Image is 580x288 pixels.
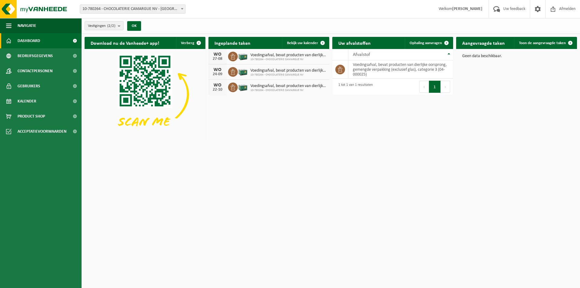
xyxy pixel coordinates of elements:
[211,83,224,88] div: WO
[208,37,256,49] h2: Ingeplande taken
[250,58,326,61] span: 10-780264 - CHOCOLATERIE CAMARGUE NV
[238,66,248,76] img: PB-LB-0680-HPE-GN-01
[405,37,453,49] a: Ophaling aanvragen
[456,37,511,49] h2: Aangevraagde taken
[250,89,326,92] span: 10-780264 - CHOCOLATERIE CAMARGUE NV
[80,5,185,13] span: 10-780264 - CHOCOLATERIE CAMARGUE NV - LOKEREN
[250,73,326,77] span: 10-780264 - CHOCOLATERIE CAMARGUE NV
[211,57,224,61] div: 27-08
[462,54,571,58] p: Geen data beschikbaar.
[282,37,329,49] a: Bekijk uw kalender
[211,72,224,76] div: 24-09
[211,67,224,72] div: WO
[332,37,377,49] h2: Uw afvalstoffen
[176,37,205,49] button: Verberg
[18,109,45,124] span: Product Shop
[238,82,248,92] img: PB-LB-0680-HPE-GN-01
[335,80,373,93] div: 1 tot 1 van 1 resultaten
[18,33,40,48] span: Dashboard
[18,48,53,63] span: Bedrijfsgegevens
[85,49,205,140] img: Download de VHEPlus App
[353,52,370,57] span: Afvalstof
[88,21,115,31] span: Vestigingen
[287,41,318,45] span: Bekijk uw kalender
[250,68,326,73] span: Voedingsafval, bevat producten van dierlijke oorsprong, gemengde verpakking (exc...
[250,53,326,58] span: Voedingsafval, bevat producten van dierlijke oorsprong, gemengde verpakking (exc...
[238,51,248,61] img: PB-LB-0680-HPE-GN-01
[18,124,66,139] span: Acceptatievoorwaarden
[429,81,441,93] button: 1
[410,41,442,45] span: Ophaling aanvragen
[441,81,450,93] button: Next
[107,24,115,28] count: (2/2)
[348,60,453,79] td: voedingsafval, bevat producten van dierlijke oorsprong, gemengde verpakking (exclusief glas), cat...
[18,94,36,109] span: Kalender
[181,41,194,45] span: Verberg
[250,84,326,89] span: Voedingsafval, bevat producten van dierlijke oorsprong, gemengde verpakking (exc...
[419,81,429,93] button: Previous
[80,5,185,14] span: 10-780264 - CHOCOLATERIE CAMARGUE NV - LOKEREN
[18,18,36,33] span: Navigatie
[18,79,40,94] span: Gebruikers
[211,52,224,57] div: WO
[127,21,141,31] button: OK
[85,21,124,30] button: Vestigingen(2/2)
[452,7,482,11] strong: [PERSON_NAME]
[519,41,566,45] span: Toon de aangevraagde taken
[211,88,224,92] div: 22-10
[514,37,576,49] a: Toon de aangevraagde taken
[85,37,165,49] h2: Download nu de Vanheede+ app!
[18,63,53,79] span: Contactpersonen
